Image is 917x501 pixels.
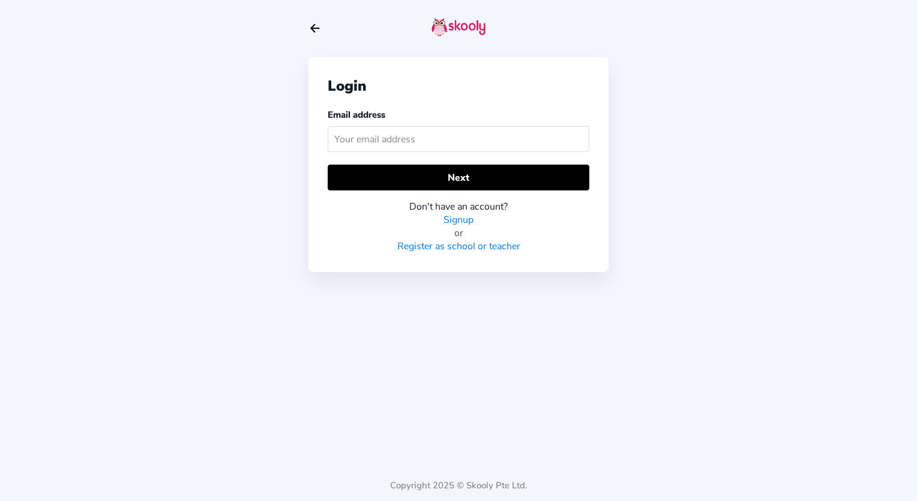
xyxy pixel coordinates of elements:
[308,22,322,35] button: arrow back outline
[328,226,589,240] div: or
[328,165,589,190] button: Next
[328,126,589,152] input: Your email address
[443,213,474,226] a: Signup
[397,240,520,253] a: Register as school or teacher
[328,200,589,213] div: Don't have an account?
[431,17,486,37] img: skooly-logo.png
[328,109,385,121] label: Email address
[328,76,589,96] div: Login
